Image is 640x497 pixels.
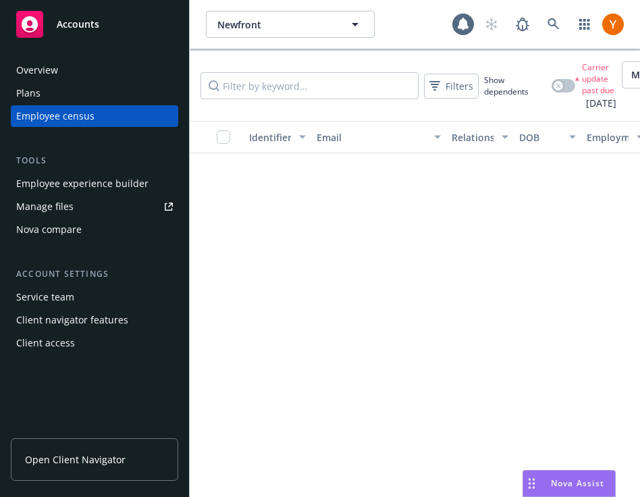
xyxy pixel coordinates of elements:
[523,470,616,497] button: Nova Assist
[484,74,546,97] span: Show dependents
[25,452,126,467] span: Open Client Navigator
[11,105,178,127] a: Employee census
[427,76,476,96] span: Filters
[57,19,99,30] span: Accounts
[575,96,616,110] span: [DATE]
[551,477,604,489] span: Nova Assist
[11,59,178,81] a: Overview
[11,309,178,331] a: Client navigator features
[317,130,426,145] div: Email
[16,82,41,104] div: Plans
[16,59,58,81] div: Overview
[11,196,178,217] a: Manage files
[16,173,149,194] div: Employee experience builder
[446,79,473,93] span: Filters
[540,11,567,38] a: Search
[16,309,128,331] div: Client navigator features
[478,11,505,38] a: Start snowing
[16,332,75,354] div: Client access
[11,286,178,308] a: Service team
[201,72,419,99] input: Filter by keyword...
[11,173,178,194] a: Employee experience builder
[16,286,74,308] div: Service team
[11,332,178,354] a: Client access
[571,11,598,38] a: Switch app
[244,121,311,153] button: Identifier
[311,121,446,153] button: Email
[11,5,178,43] a: Accounts
[11,82,178,104] a: Plans
[11,267,178,281] div: Account settings
[424,74,479,99] button: Filters
[206,11,375,38] button: Newfront
[11,219,178,240] a: Nova compare
[587,130,629,145] div: Employment
[16,219,82,240] div: Nova compare
[217,130,230,144] input: Select all
[514,121,581,153] button: DOB
[523,471,540,496] div: Drag to move
[582,61,616,96] span: Carrier update past due
[519,130,561,145] div: DOB
[446,121,514,153] button: Relationship
[16,105,95,127] div: Employee census
[452,130,494,145] div: Relationship
[217,18,334,32] span: Newfront
[509,11,536,38] a: Report a Bug
[602,14,624,35] img: photo
[249,130,291,145] div: Identifier
[16,196,74,217] div: Manage files
[11,154,178,167] div: Tools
